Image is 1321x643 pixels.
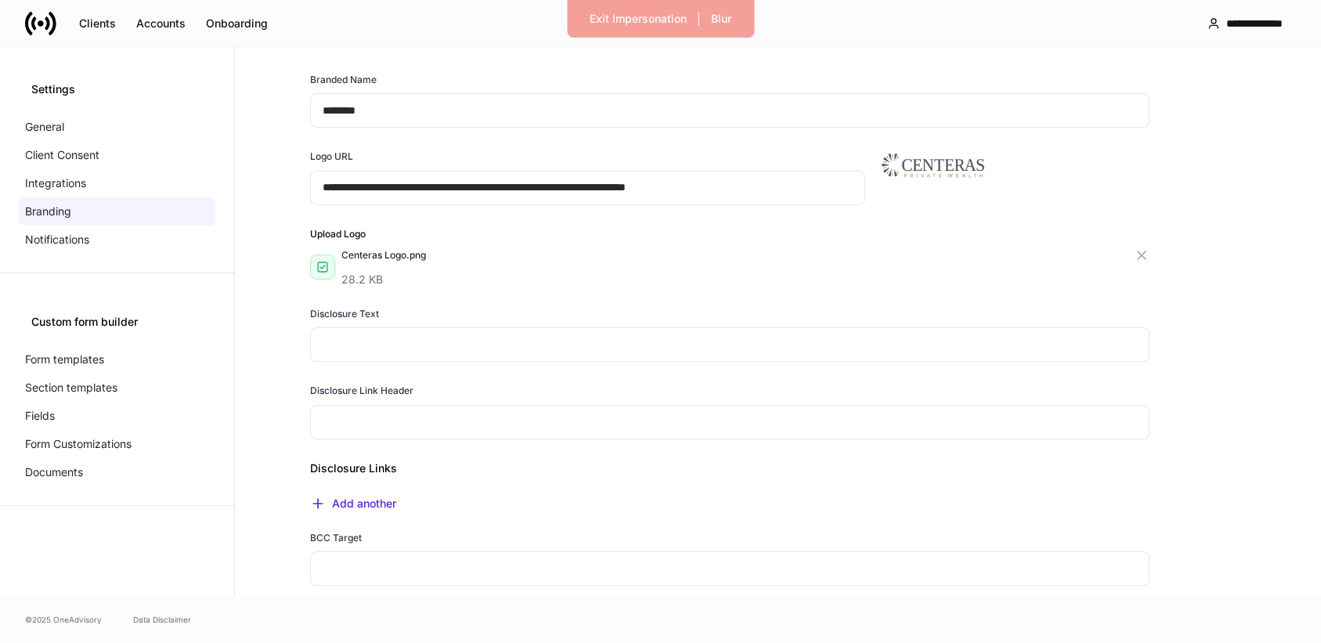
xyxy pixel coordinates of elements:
div: Settings [31,81,203,97]
button: Accounts [126,11,196,36]
a: Fields [19,402,215,430]
a: Section templates [19,374,215,402]
button: Add another [310,496,396,511]
a: Form templates [19,345,215,374]
button: Exit Impersonation [579,6,697,31]
h6: BCC Target [310,530,362,545]
div: Accounts [136,18,186,29]
a: Notifications [19,226,215,254]
p: Client Consent [25,147,99,163]
div: Disclosure Links [298,442,1150,476]
p: Section templates [25,380,117,396]
div: Onboarding [206,18,268,29]
div: Centeras Logo.png [341,247,426,262]
span: © 2025 OneAdvisory [25,613,102,626]
p: Notifications [25,232,89,247]
a: Branding [19,197,215,226]
p: Form Customizations [25,436,132,452]
button: Clients [69,11,126,36]
h6: Disclosure Text [310,306,379,321]
img: Logo [878,149,987,185]
div: 28.2 KB [341,262,426,287]
button: Onboarding [196,11,278,36]
p: Integrations [25,175,86,191]
a: Client Consent [19,141,215,169]
p: Branding [25,204,71,219]
a: Documents [19,458,215,486]
a: Integrations [19,169,215,197]
h6: Branded Name [310,72,377,87]
h6: Upload Logo [310,226,1150,241]
a: Data Disclaimer [133,613,191,626]
p: General [25,119,64,135]
p: Form templates [25,352,104,367]
p: Documents [25,464,83,480]
div: Custom form builder [31,314,203,330]
div: Exit Impersonation [590,13,687,24]
a: Form Customizations [19,430,215,458]
p: Fields [25,408,55,424]
h6: Logo URL [310,149,353,164]
button: Blur [701,6,742,31]
div: Clients [79,18,116,29]
a: General [19,113,215,141]
div: Blur [711,13,731,24]
h6: Disclosure Link Header [310,383,413,398]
